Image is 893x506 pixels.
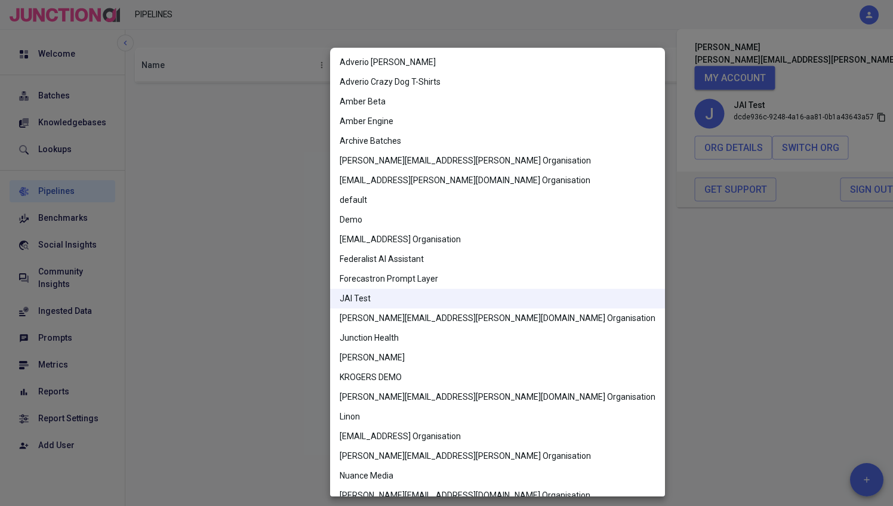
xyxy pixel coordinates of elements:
[330,308,665,328] li: [PERSON_NAME][EMAIL_ADDRESS][PERSON_NAME][DOMAIN_NAME] Organisation
[330,387,665,407] li: [PERSON_NAME][EMAIL_ADDRESS][PERSON_NAME][DOMAIN_NAME] Organisation
[330,407,665,427] li: Linon
[330,190,665,210] li: default
[330,131,665,151] li: Archive Batches
[330,427,665,446] li: [EMAIL_ADDRESS] Organisation
[330,466,665,486] li: Nuance Media
[330,72,665,92] li: Adverio Crazy Dog T-Shirts
[330,269,665,289] li: Forecastron Prompt Layer
[330,368,665,387] li: KROGERS DEMO
[330,446,665,466] li: [PERSON_NAME][EMAIL_ADDRESS][PERSON_NAME] Organisation
[330,210,665,230] li: Demo
[330,348,665,368] li: [PERSON_NAME]
[330,289,665,308] li: JAI Test
[330,112,665,131] li: Amber Engine
[330,249,665,269] li: Federalist AI Assistant
[330,92,665,112] li: Amber Beta
[330,486,665,505] li: [PERSON_NAME][EMAIL_ADDRESS][DOMAIN_NAME] Organisation
[330,151,665,171] li: [PERSON_NAME][EMAIL_ADDRESS][PERSON_NAME] Organisation
[330,53,665,72] li: Adverio [PERSON_NAME]
[330,230,665,249] li: [EMAIL_ADDRESS] Organisation
[330,171,665,190] li: [EMAIL_ADDRESS][PERSON_NAME][DOMAIN_NAME] Organisation
[330,328,665,348] li: Junction Health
